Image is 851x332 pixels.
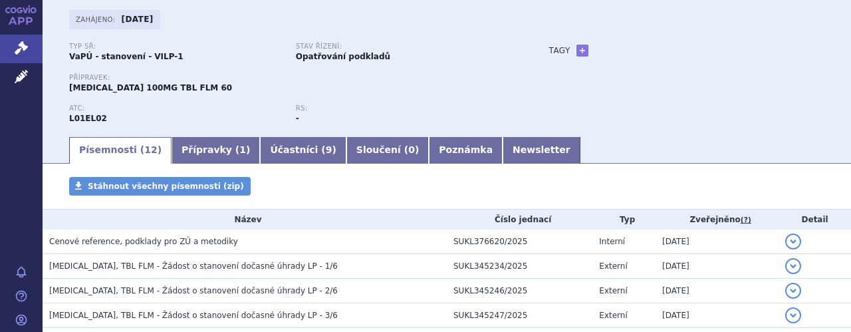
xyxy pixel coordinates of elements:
span: Zahájeno: [76,14,118,25]
span: Externí [599,286,627,295]
a: Stáhnout všechny písemnosti (zip) [69,177,251,196]
td: SUKL345234/2025 [447,254,592,279]
span: [MEDICAL_DATA] 100MG TBL FLM 60 [69,83,232,92]
p: ATC: [69,104,283,112]
a: Účastníci (9) [260,137,346,164]
td: [DATE] [656,230,779,254]
a: Newsletter [503,137,580,164]
span: 1 [239,144,246,155]
strong: Opatřování podkladů [296,52,390,61]
strong: AKALABRUTINIB [69,114,107,123]
span: 9 [326,144,332,155]
button: detail [785,234,801,249]
a: Přípravky (1) [172,137,260,164]
button: detail [785,283,801,299]
th: Název [43,210,447,230]
span: CALQUENCE, TBL FLM - Žádost o stanovení dočasné úhrady LP - 2/6 [49,286,338,295]
th: Zveřejněno [656,210,779,230]
span: CALQUENCE, TBL FLM - Žádost o stanovení dočasné úhrady LP - 3/6 [49,311,338,320]
td: [DATE] [656,303,779,328]
strong: - [296,114,299,123]
p: Typ SŘ: [69,43,283,51]
span: CALQUENCE, TBL FLM - Žádost o stanovení dočasné úhrady LP - 1/6 [49,261,338,271]
span: 12 [144,144,157,155]
td: SUKL345247/2025 [447,303,592,328]
button: detail [785,307,801,323]
a: + [576,45,588,57]
span: Externí [599,261,627,271]
button: detail [785,258,801,274]
th: Detail [779,210,851,230]
p: RS: [296,104,509,112]
strong: VaPÚ - stanovení - VILP-1 [69,52,183,61]
td: [DATE] [656,254,779,279]
span: 0 [408,144,415,155]
strong: [DATE] [122,15,154,24]
a: Sloučení (0) [346,137,429,164]
td: SUKL345246/2025 [447,279,592,303]
abbr: (?) [741,216,751,225]
a: Poznámka [429,137,503,164]
a: Písemnosti (12) [69,137,172,164]
th: Typ [592,210,656,230]
span: Externí [599,311,627,320]
td: SUKL376620/2025 [447,230,592,254]
span: Cenové reference, podklady pro ZÚ a metodiky [49,237,238,246]
td: [DATE] [656,279,779,303]
h3: Tagy [549,43,570,59]
span: Interní [599,237,625,246]
span: Stáhnout všechny písemnosti (zip) [88,182,244,191]
th: Číslo jednací [447,210,592,230]
p: Stav řízení: [296,43,509,51]
p: Přípravek: [69,74,523,82]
